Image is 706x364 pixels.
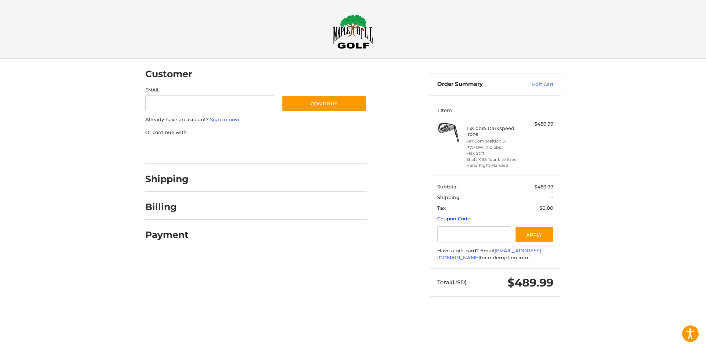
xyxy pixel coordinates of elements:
[437,194,460,200] span: Shipping
[437,216,470,221] a: Coupon Code
[437,107,553,113] h3: 1 Item
[466,162,523,169] li: Hand Right-Handed
[466,138,523,150] li: Set Composition 5-PW+GW (7 Clubs)
[145,173,189,185] h2: Shipping
[437,226,511,243] input: Gift Certificate or Coupon Code
[550,194,553,200] span: --
[515,226,554,243] button: Apply
[282,95,367,112] button: Continue
[524,120,553,128] div: $489.99
[516,81,553,88] a: Edit Cart
[437,279,467,286] span: Total (USD)
[210,116,239,122] a: Sign in now
[466,125,523,137] h4: 1 x Cobra Darkspeed Irons
[145,68,192,80] h2: Customer
[437,247,553,262] div: Have a gift card? Email for redemption info.
[333,14,373,49] img: Maple Hill Golf
[645,344,706,364] iframe: Google Customer Reviews
[145,129,367,136] p: Or continue with
[466,156,523,163] li: Shaft KBS Tour Lite Steel
[466,150,523,156] li: Flex Stiff
[143,143,198,156] iframe: PayPal-paypal
[437,184,458,190] span: Subtotal
[534,184,553,190] span: $489.99
[145,229,189,241] h2: Payment
[507,276,553,289] span: $489.99
[145,87,275,93] label: Email
[539,205,553,211] span: $0.00
[267,143,322,156] iframe: PayPal-venmo
[205,143,260,156] iframe: PayPal-paylater
[437,81,516,88] h3: Order Summary
[145,116,367,123] p: Already have an account?
[437,205,446,211] span: Tax
[145,201,188,213] h2: Billing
